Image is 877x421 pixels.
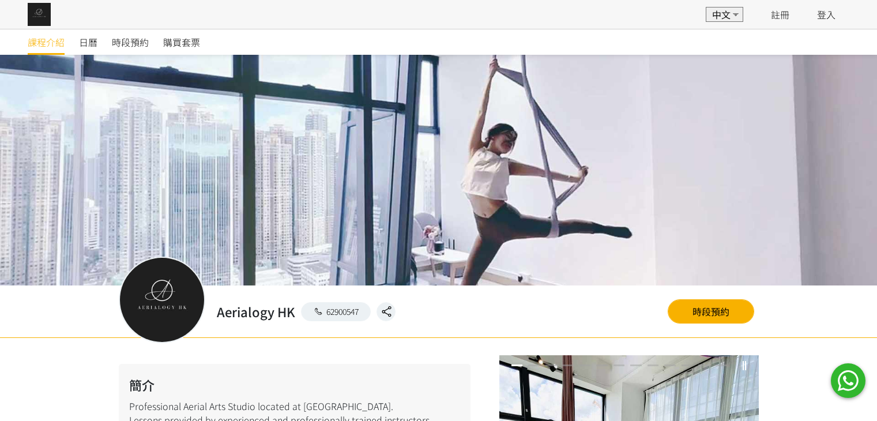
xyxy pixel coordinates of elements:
[163,35,200,49] span: 購買套票
[217,302,295,321] h2: Aerialogy HK
[668,299,754,324] a: 時段預約
[301,302,371,321] a: 62900547
[79,35,97,49] span: 日曆
[817,7,835,21] a: 登入
[163,29,200,55] a: 購買套票
[129,375,460,394] h2: 簡介
[28,3,51,26] img: img_61c0148bb0266
[28,29,65,55] a: 課程介紹
[28,35,65,49] span: 課程介紹
[771,7,789,21] a: 註冊
[79,29,97,55] a: 日曆
[112,29,149,55] a: 時段預約
[112,35,149,49] span: 時段預約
